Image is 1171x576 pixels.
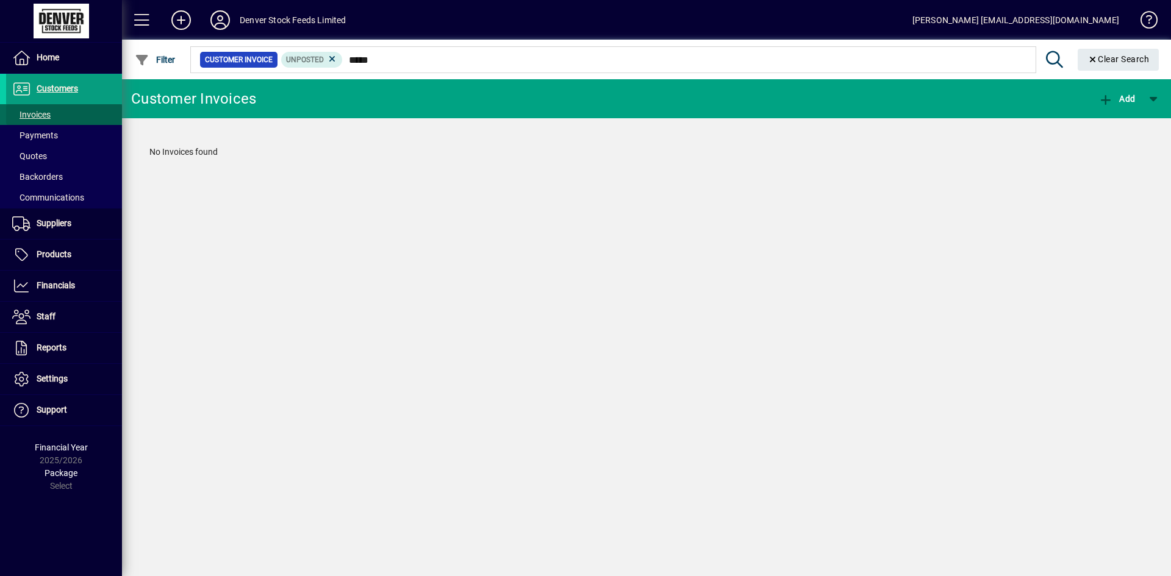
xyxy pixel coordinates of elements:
button: Clear [1078,49,1159,71]
button: Filter [132,49,179,71]
a: Payments [6,125,122,146]
mat-chip: Customer Invoice Status: Unposted [281,52,343,68]
span: Customers [37,84,78,93]
span: Reports [37,343,66,352]
a: Knowledge Base [1131,2,1156,42]
div: Customer Invoices [131,89,256,108]
a: Backorders [6,166,122,187]
span: Support [37,405,67,414]
div: Denver Stock Feeds Limited [240,10,346,30]
button: Profile [201,9,240,31]
span: Invoices [12,110,51,119]
span: Filter [135,55,176,65]
span: Financials [37,280,75,290]
span: Quotes [12,151,47,161]
button: Add [162,9,201,31]
button: Add [1095,88,1138,110]
span: Settings [37,374,68,383]
div: [PERSON_NAME] [EMAIL_ADDRESS][DOMAIN_NAME] [912,10,1119,30]
span: Communications [12,193,84,202]
a: Support [6,395,122,425]
span: Products [37,249,71,259]
a: Staff [6,302,122,332]
span: Clear Search [1087,54,1150,64]
span: Suppliers [37,218,71,228]
a: Communications [6,187,122,208]
a: Quotes [6,146,122,166]
span: Payments [12,130,58,140]
a: Products [6,240,122,270]
span: Backorders [12,172,63,182]
a: Invoices [6,104,122,125]
span: Customer Invoice [205,54,273,66]
span: Unposted [286,55,324,64]
div: No Invoices found [137,133,1156,171]
span: Staff [37,311,56,321]
a: Reports [6,333,122,363]
span: Financial Year [35,443,88,452]
span: Package [45,468,77,478]
a: Suppliers [6,208,122,239]
a: Settings [6,364,122,394]
span: Home [37,52,59,62]
span: Add [1098,94,1135,104]
a: Home [6,43,122,73]
a: Financials [6,271,122,301]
